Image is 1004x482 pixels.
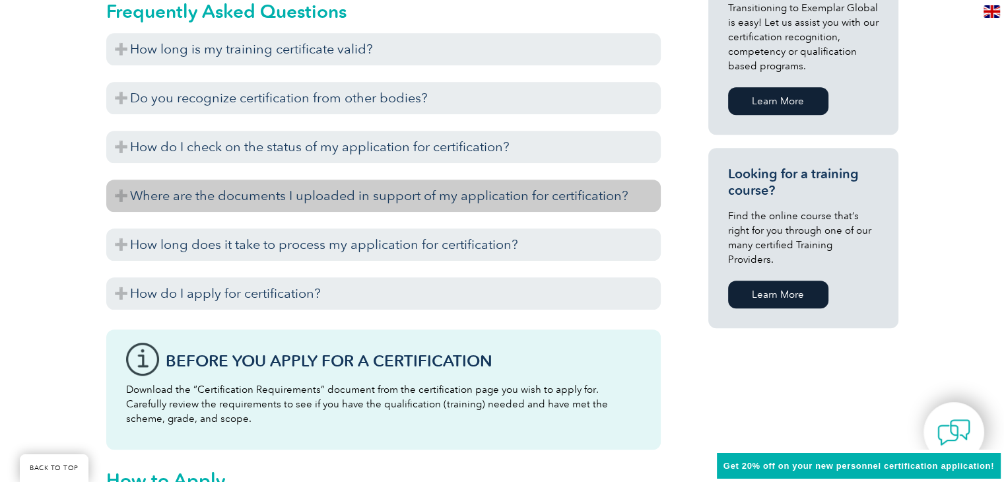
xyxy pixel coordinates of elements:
h3: Before You Apply For a Certification [166,353,641,369]
p: Download the “Certification Requirements” document from the certification page you wish to apply ... [126,382,641,426]
h3: Where are the documents I uploaded in support of my application for certification? [106,180,661,212]
img: contact-chat.png [937,416,970,449]
p: Transitioning to Exemplar Global is easy! Let us assist you with our certification recognition, c... [728,1,879,73]
h2: Frequently Asked Questions [106,1,661,22]
img: en [984,5,1000,18]
span: Get 20% off on your new personnel certification application! [723,461,994,471]
a: BACK TO TOP [20,454,88,482]
h3: How long does it take to process my application for certification? [106,228,661,261]
p: Find the online course that’s right for you through one of our many certified Training Providers. [728,209,879,267]
h3: How do I apply for certification? [106,277,661,310]
h3: Do you recognize certification from other bodies? [106,82,661,114]
a: Learn More [728,281,828,308]
h3: How long is my training certificate valid? [106,33,661,65]
h3: Looking for a training course? [728,166,879,199]
a: Learn More [728,87,828,115]
h3: How do I check on the status of my application for certification? [106,131,661,163]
